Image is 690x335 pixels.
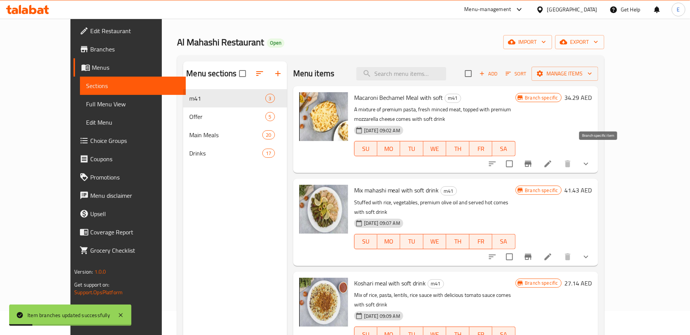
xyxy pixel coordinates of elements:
a: Full Menu View [80,95,186,113]
button: MO [377,234,400,249]
span: SU [358,236,374,247]
button: Add [476,68,501,80]
span: Manage items [538,69,592,79]
a: Sections [80,77,186,95]
span: Select section [460,66,476,82]
div: m41 [441,186,457,196]
li: / [290,10,293,19]
h2: Menu items [293,68,335,79]
span: Branch specific [522,94,561,101]
button: MO [377,141,400,156]
li: / [326,10,328,19]
span: TU [403,236,420,247]
li: / [204,10,207,19]
span: Macaroni Bechamel Meal with soft [354,92,443,103]
span: Branches [90,45,180,54]
div: items [265,94,275,103]
div: items [262,149,275,158]
button: show more [577,248,595,266]
button: export [555,35,604,49]
button: SA [492,141,515,156]
span: import [510,37,546,47]
span: 17 [263,150,274,157]
h6: 27.14 AED [565,278,592,289]
span: SA [495,236,512,247]
a: Branches [73,40,186,58]
button: Sort [504,68,529,80]
div: Main Meals20 [183,126,287,144]
a: Grocery Checklist [73,241,186,260]
span: Restaurants management [219,10,287,19]
a: Menus [296,10,323,20]
span: Grocery Checklist [90,246,180,255]
span: m41 [441,187,457,196]
button: WE [423,234,446,249]
button: TU [400,234,423,249]
button: delete [559,248,577,266]
div: items [265,112,275,121]
span: Al Mahashi Restaurant [177,34,264,51]
span: Edit Menu [86,118,180,127]
span: Full Menu View [86,99,180,109]
span: WE [426,236,443,247]
button: Manage items [532,67,598,81]
span: Drinks [189,149,262,158]
a: Coupons [73,150,186,168]
button: sort-choices [483,248,502,266]
span: 20 [263,131,274,139]
span: Sections [331,10,353,19]
span: Main Meals [189,130,262,139]
span: Upsell [90,209,180,218]
span: SA [495,143,512,154]
button: delete [559,155,577,173]
h6: 41.43 AED [565,185,592,196]
a: Restaurants management [210,10,287,20]
a: Coverage Report [73,223,186,241]
nav: Menu sections [183,86,287,165]
button: import [503,35,552,49]
button: sort-choices [483,155,502,173]
h2: Menu sections [186,68,236,79]
span: m41 [189,94,265,103]
a: Edit Menu [80,113,186,131]
button: FR [470,234,492,249]
span: 3 [266,95,275,102]
span: Get support on: [74,280,109,290]
img: Macaroni Bechamel Meal with soft [299,92,348,141]
p: Stuffed with rice, vegetables, premium olive oil and served hot comes with soft drink [354,198,516,217]
span: [DATE] 09:02 AM [361,127,403,134]
input: search [356,67,446,80]
div: Drinks17 [183,144,287,162]
span: 5 [266,113,275,120]
div: items [262,130,275,139]
span: Select to update [502,249,517,265]
span: m41 [445,94,461,103]
span: m41 [428,279,444,288]
span: Menus [305,10,323,19]
span: Sections [86,81,180,90]
button: TH [446,234,469,249]
a: Edit menu item [543,252,553,261]
div: m41 [445,94,461,103]
a: Menu disclaimer [73,186,186,205]
button: SU [354,234,377,249]
span: Add item [476,68,501,80]
div: [GEOGRAPHIC_DATA] [547,5,597,14]
p: A mixture of premium pasta, fresh minced meat, topped with premium mozzarella cheese comes with s... [354,105,516,124]
button: TH [446,141,469,156]
svg: Show Choices [581,159,591,168]
img: Mix mahashi meal with soft drink [299,185,348,234]
span: Select all sections [235,66,251,82]
span: Offer [189,112,265,121]
span: TH [449,236,466,247]
button: Add section [269,64,287,83]
div: Item branches updated successfully [27,311,110,319]
div: m413 [183,89,287,107]
span: Promotions [90,173,180,182]
span: Add [478,69,499,78]
h6: 34.29 AED [565,92,592,103]
span: TH [449,143,466,154]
